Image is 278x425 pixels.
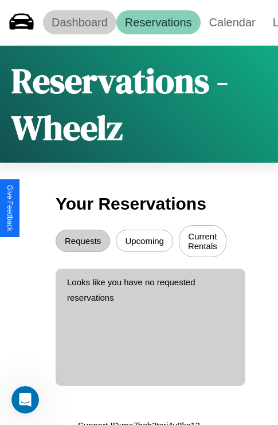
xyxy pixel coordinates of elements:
[201,10,264,34] a: Calendar
[11,386,39,414] iframe: Intercom live chat
[179,225,226,257] button: Current Rentals
[67,274,234,305] p: Looks like you have no requested reservations
[116,230,173,252] button: Upcoming
[116,10,201,34] a: Reservations
[11,57,267,151] h1: Reservations - Wheelz
[43,10,116,34] a: Dashboard
[56,188,222,219] h3: Your Reservations
[6,185,14,231] div: Give Feedback
[56,230,110,252] button: Requests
